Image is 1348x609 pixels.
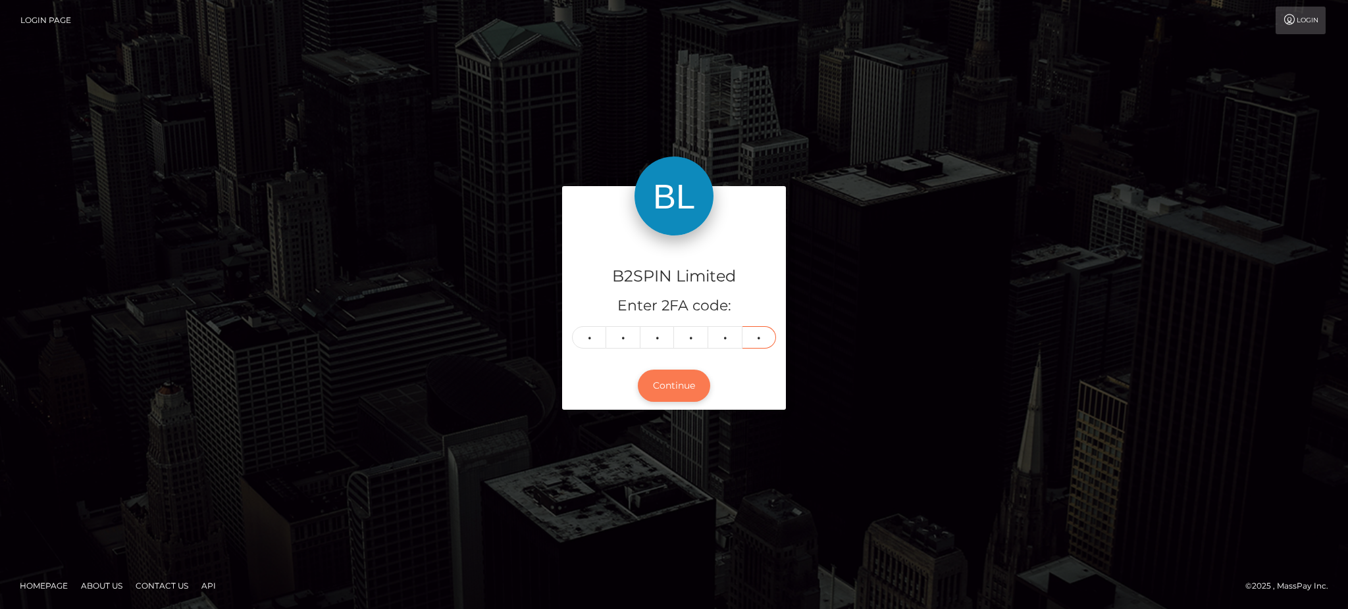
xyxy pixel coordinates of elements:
div: © 2025 , MassPay Inc. [1245,579,1338,593]
h5: Enter 2FA code: [572,296,776,316]
button: Continue [638,370,710,402]
img: B2SPIN Limited [635,157,713,235]
h4: B2SPIN Limited [572,265,776,288]
a: Contact Us [130,575,194,596]
a: About Us [76,575,128,596]
a: Homepage [14,575,73,596]
a: API [196,575,221,596]
a: Login [1276,7,1326,34]
a: Login Page [20,7,71,34]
